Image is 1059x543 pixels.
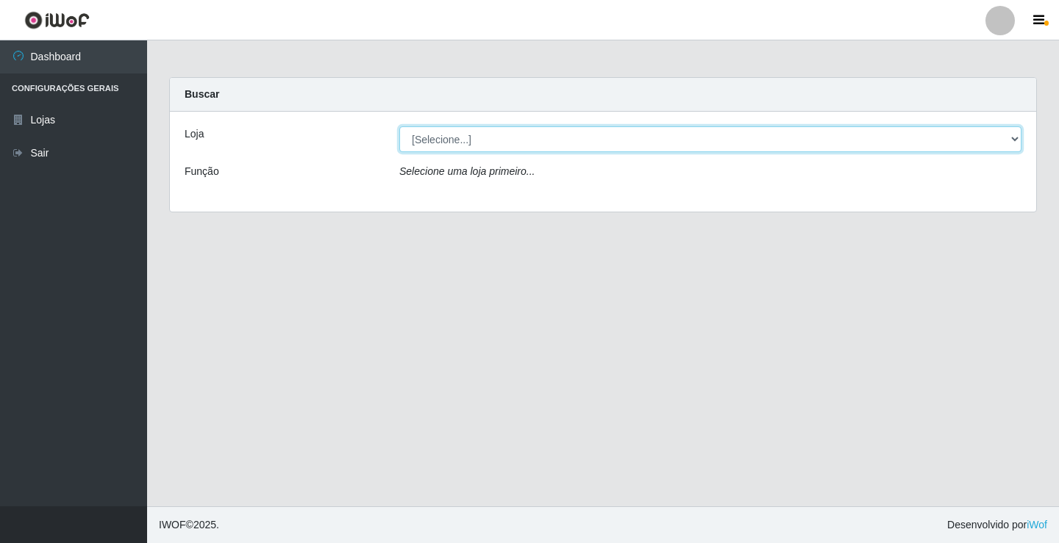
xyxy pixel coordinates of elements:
[399,165,535,177] i: Selecione uma loja primeiro...
[947,517,1047,533] span: Desenvolvido por
[159,517,219,533] span: © 2025 .
[185,88,219,100] strong: Buscar
[185,164,219,179] label: Função
[185,126,204,142] label: Loja
[159,519,186,531] span: IWOF
[1027,519,1047,531] a: iWof
[24,11,90,29] img: CoreUI Logo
